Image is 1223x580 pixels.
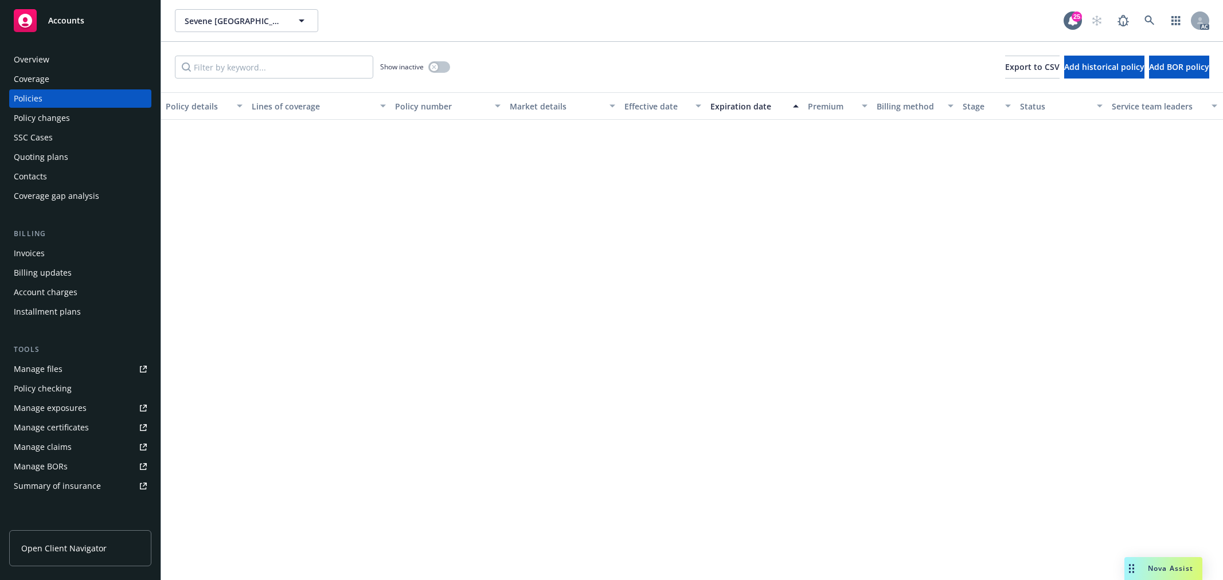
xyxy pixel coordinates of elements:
button: Policy details [161,92,247,120]
a: Overview [9,50,151,69]
div: Status [1020,100,1090,112]
div: 25 [1072,11,1082,22]
div: Policy details [166,100,230,112]
div: Stage [963,100,998,112]
a: Coverage gap analysis [9,187,151,205]
a: Coverage [9,70,151,88]
button: Lines of coverage [247,92,390,120]
div: Policy number [395,100,488,112]
div: Service team leaders [1112,100,1205,112]
a: Manage files [9,360,151,378]
a: Invoices [9,244,151,262]
div: Manage exposures [14,399,87,417]
button: Status [1015,92,1107,120]
span: Show inactive [380,62,424,72]
a: Policies [9,89,151,108]
div: Effective date [624,100,689,112]
span: Nova Assist [1148,563,1193,573]
div: Manage claims [14,438,72,456]
button: Billing method [872,92,958,120]
a: Contacts [9,167,151,186]
div: Coverage [14,70,49,88]
div: Expiration date [710,100,786,112]
span: Add historical policy [1064,61,1144,72]
div: Manage BORs [14,457,68,476]
button: Export to CSV [1005,56,1060,79]
div: Manage files [14,360,62,378]
button: Add BOR policy [1149,56,1209,79]
a: Manage exposures [9,399,151,417]
div: Premium [808,100,855,112]
div: Policies [14,89,42,108]
button: Service team leaders [1107,92,1222,120]
button: Nova Assist [1124,557,1202,580]
a: Summary of insurance [9,477,151,495]
div: Market details [510,100,603,112]
div: Overview [14,50,49,69]
a: Quoting plans [9,148,151,166]
div: Lines of coverage [252,100,373,112]
div: Billing [9,228,151,240]
a: SSC Cases [9,128,151,147]
button: Premium [803,92,872,120]
div: Quoting plans [14,148,68,166]
div: SSC Cases [14,128,53,147]
div: Policy changes [14,109,70,127]
div: Invoices [14,244,45,262]
a: Search [1138,9,1161,32]
div: Account charges [14,283,77,301]
div: Tools [9,344,151,355]
a: Switch app [1165,9,1187,32]
span: Export to CSV [1005,61,1060,72]
a: Report a Bug [1112,9,1135,32]
button: Policy number [390,92,505,120]
a: Account charges [9,283,151,301]
a: Accounts [9,5,151,37]
a: Start snowing [1085,9,1108,32]
button: Effective date [620,92,706,120]
div: Summary of insurance [14,477,101,495]
input: Filter by keyword... [175,56,373,79]
a: Policy changes [9,109,151,127]
a: Manage claims [9,438,151,456]
div: Analytics hub [9,518,151,530]
button: Market details [505,92,620,120]
button: Sevene [GEOGRAPHIC_DATA] / Unique Product Source Inc. [175,9,318,32]
span: Add BOR policy [1149,61,1209,72]
div: Manage certificates [14,418,89,437]
a: Manage certificates [9,418,151,437]
span: Sevene [GEOGRAPHIC_DATA] / Unique Product Source Inc. [185,15,284,27]
div: Contacts [14,167,47,186]
div: Installment plans [14,303,81,321]
button: Stage [958,92,1015,120]
div: Coverage gap analysis [14,187,99,205]
a: Manage BORs [9,457,151,476]
div: Billing method [877,100,941,112]
div: Billing updates [14,264,72,282]
a: Installment plans [9,303,151,321]
a: Policy checking [9,379,151,398]
span: Accounts [48,16,84,25]
div: Drag to move [1124,557,1139,580]
a: Billing updates [9,264,151,282]
div: Policy checking [14,379,72,398]
button: Expiration date [706,92,803,120]
span: Open Client Navigator [21,542,107,554]
button: Add historical policy [1064,56,1144,79]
